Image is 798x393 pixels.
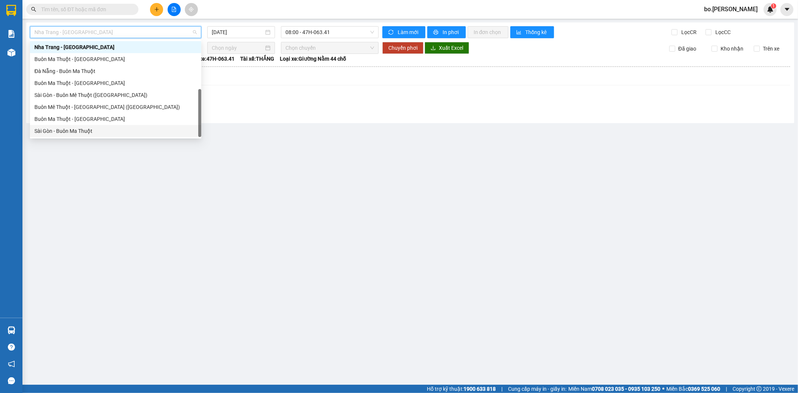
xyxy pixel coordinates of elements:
span: Hỗ trợ kỹ thuật: [427,385,496,393]
strong: 0708 023 035 - 0935 103 250 [592,386,660,392]
span: bo.[PERSON_NAME] [698,4,764,14]
button: aim [185,3,198,16]
button: printerIn phơi [427,26,466,38]
span: Đã giao [675,45,699,53]
button: In đơn chọn [468,26,508,38]
img: icon-new-feature [767,6,774,13]
span: In phơi [443,28,460,36]
span: search [31,7,36,12]
div: Sài Gòn - Buôn Ma Thuột [34,127,197,135]
div: Buôn Mê Thuột - [GEOGRAPHIC_DATA] ([GEOGRAPHIC_DATA]) [34,103,197,111]
span: aim [189,7,194,12]
span: ⚪️ [662,387,664,390]
span: Miền Nam [568,385,660,393]
button: syncLàm mới [382,26,425,38]
button: caret-down [780,3,794,16]
input: Tìm tên, số ĐT hoặc mã đơn [41,5,129,13]
div: Buôn Mê Thuột - Sài Gòn (Hàng Hóa) [30,101,201,113]
div: Đà Nẵng - Buôn Ma Thuột [34,67,197,75]
span: | [501,385,502,393]
img: warehouse-icon [7,326,15,334]
div: Đà Nẵng - Buôn Ma Thuột [30,65,201,77]
img: logo-vxr [6,5,16,16]
div: Buôn Ma Thuột - [GEOGRAPHIC_DATA] [34,55,197,63]
span: Số xe: 47H-063.41 [192,55,235,63]
div: Buôn Ma Thuột - [GEOGRAPHIC_DATA] [34,79,197,87]
span: copyright [756,386,762,392]
div: Buôn Ma Thuột - Sài Gòn [30,113,201,125]
span: question-circle [8,344,15,351]
div: Nha Trang - Buôn Ma Thuột [30,41,201,53]
div: Sài Gòn - Buôn Mê Thuột ([GEOGRAPHIC_DATA]) [34,91,197,99]
span: Làm mới [398,28,419,36]
span: Nha Trang - Buôn Ma Thuột [34,27,197,38]
input: 11/08/2025 [212,28,264,36]
span: Kho nhận [718,45,746,53]
input: Chọn ngày [212,44,264,52]
span: file-add [171,7,177,12]
span: Cung cấp máy in - giấy in: [508,385,566,393]
div: Sài Gòn - Buôn Mê Thuột (Hàng Hóa) [30,89,201,101]
button: bar-chartThống kê [510,26,554,38]
div: Sài Gòn - Buôn Ma Thuột [30,125,201,137]
button: plus [150,3,163,16]
strong: 0369 525 060 [688,386,720,392]
strong: 1900 633 818 [464,386,496,392]
span: message [8,377,15,384]
span: Chọn chuyến [285,42,374,54]
span: Tài xế: THẮNG [240,55,274,63]
img: solution-icon [7,30,15,38]
span: Lọc CC [713,28,732,36]
span: 08:00 - 47H-063.41 [285,27,374,38]
span: | [726,385,727,393]
span: 1 [772,3,775,9]
span: plus [154,7,159,12]
span: Miền Bắc [666,385,720,393]
span: Thống kê [526,28,548,36]
sup: 1 [771,3,776,9]
img: warehouse-icon [7,49,15,57]
span: Lọc CR [679,28,698,36]
span: printer [433,30,440,36]
span: Trên xe [760,45,782,53]
span: bar-chart [516,30,523,36]
span: notification [8,360,15,368]
button: downloadXuất Excel [425,42,469,54]
div: Nha Trang - [GEOGRAPHIC_DATA] [34,43,197,51]
button: file-add [168,3,181,16]
div: Buôn Ma Thuột - Nha Trang [30,53,201,65]
div: Buôn Ma Thuột - [GEOGRAPHIC_DATA] [34,115,197,123]
button: Chuyển phơi [382,42,424,54]
span: caret-down [784,6,791,13]
div: Buôn Ma Thuột - Đà Nẵng [30,77,201,89]
span: Loại xe: Giường Nằm 44 chỗ [280,55,346,63]
span: sync [388,30,395,36]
